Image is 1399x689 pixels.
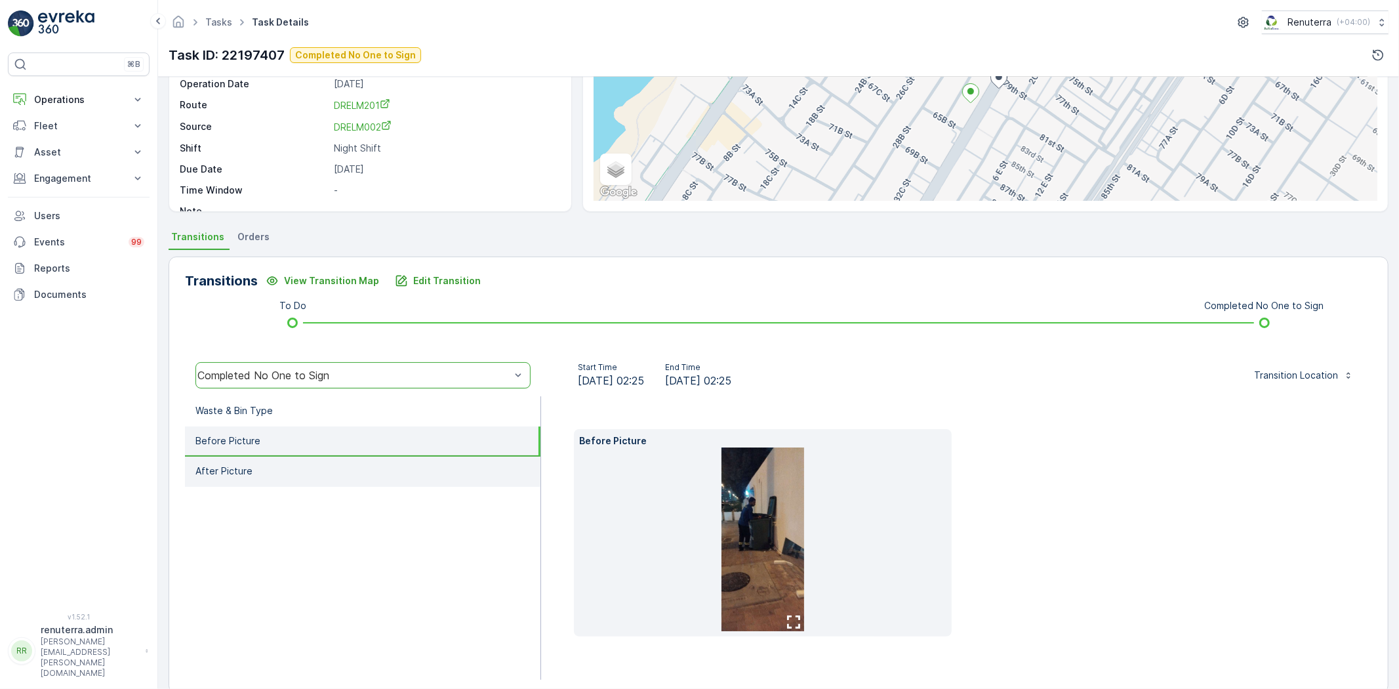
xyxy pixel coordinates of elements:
a: Documents [8,282,150,308]
p: Completed No One to Sign [295,49,416,62]
button: Completed No One to Sign [290,47,421,63]
p: Waste & Bin Type [195,404,273,417]
span: DRELM201 [334,100,390,111]
p: [DATE] [334,77,558,91]
a: DRELM002 [334,120,558,134]
p: [DATE] [334,163,558,176]
a: Reports [8,255,150,282]
span: Task Details [249,16,312,29]
a: Tasks [205,16,232,28]
p: Operations [34,93,123,106]
p: - [334,184,558,197]
p: Asset [34,146,123,159]
span: DRELM002 [334,121,392,133]
img: da798ff744f84b6ca541f24eed6a2d77.jpg [721,448,804,631]
p: Documents [34,288,144,301]
a: Users [8,203,150,229]
p: renuterra.admin [41,623,139,637]
p: Route [180,98,329,112]
button: Engagement [8,165,150,192]
p: Completed No One to Sign [1205,299,1324,312]
span: Transitions [171,230,224,243]
button: RRrenuterra.admin[PERSON_NAME][EMAIL_ADDRESS][PERSON_NAME][DOMAIN_NAME] [8,623,150,679]
button: Transition Location [1246,365,1362,386]
img: Google [597,184,640,201]
p: Due Date [180,163,329,176]
span: [DATE] 02:25 [665,373,731,388]
img: logo_light-DOdMpM7g.png [38,10,94,37]
img: logo [8,10,34,37]
p: Source [180,120,329,134]
p: After Picture [195,465,253,478]
button: Fleet [8,113,150,139]
button: Renuterra(+04:00) [1262,10,1389,34]
p: Time Window [180,184,329,197]
div: Completed No One to Sign [197,369,510,381]
p: Transition Location [1254,369,1338,382]
p: Engagement [34,172,123,185]
p: 99 [131,237,142,247]
p: ( +04:00 ) [1337,17,1370,28]
p: View Transition Map [284,274,379,287]
p: Fleet [34,119,123,133]
p: Transitions [185,271,258,291]
p: [PERSON_NAME][EMAIL_ADDRESS][PERSON_NAME][DOMAIN_NAME] [41,637,139,679]
img: Screenshot_2024-07-26_at_13.33.01.png [1262,15,1282,30]
p: Night Shift [334,142,558,155]
a: Homepage [171,20,186,31]
span: Orders [237,230,270,243]
button: Asset [8,139,150,165]
p: - [334,205,558,218]
div: RR [11,640,32,661]
a: Events99 [8,229,150,255]
p: Start Time [578,362,644,373]
button: Edit Transition [387,270,489,291]
button: View Transition Map [258,270,387,291]
span: [DATE] 02:25 [578,373,644,388]
a: Open this area in Google Maps (opens a new window) [597,184,640,201]
p: Edit Transition [413,274,481,287]
p: End Time [665,362,731,373]
a: DRELM201 [334,98,558,112]
p: Before Picture [195,434,260,448]
p: Events [34,236,121,249]
p: Renuterra [1287,16,1331,29]
button: Operations [8,87,150,113]
p: Users [34,209,144,222]
p: Reports [34,262,144,275]
p: Shift [180,142,329,155]
p: To Do [279,299,306,312]
p: Operation Date [180,77,329,91]
span: v 1.52.1 [8,613,150,621]
p: ⌘B [127,59,140,70]
a: Layers [601,155,630,184]
p: Task ID: 22197407 [169,45,285,65]
p: Note [180,205,329,218]
p: Before Picture [579,434,946,448]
